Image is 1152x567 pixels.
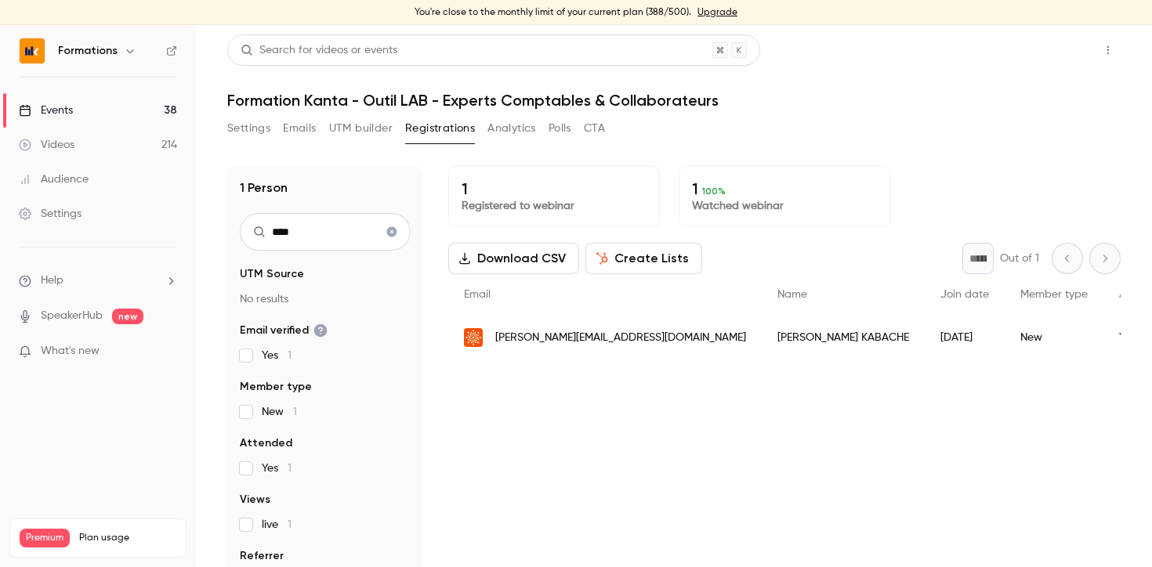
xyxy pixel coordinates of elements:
span: 1 [288,463,292,474]
span: Email verified [240,323,328,338]
p: 1 [462,179,647,198]
button: Download CSV [448,243,579,274]
p: 1 [692,179,877,198]
span: Premium [20,529,70,547]
span: Email [464,289,491,300]
img: viseeon.com [464,328,483,347]
p: Registered to webinar [462,198,647,214]
button: Analytics [487,116,536,141]
div: Search for videos or events [241,42,397,59]
p: Watched webinar [692,198,877,214]
img: Formations [20,38,45,63]
span: Referrer [240,548,284,564]
span: UTM Source [240,266,304,282]
span: 1 [293,406,297,417]
h1: Formation Kanta - Outil LAB - Experts Comptables & Collaborateurs [227,91,1121,110]
div: [DATE] [925,316,1005,359]
div: Videos [19,137,74,153]
li: help-dropdown-opener [19,273,177,289]
span: [PERSON_NAME][EMAIL_ADDRESS][DOMAIN_NAME] [495,330,746,346]
div: Settings [19,206,82,222]
div: [PERSON_NAME] KABACHE [762,316,925,359]
button: CTA [584,116,605,141]
span: Join date [940,289,989,300]
p: Out of 1 [1000,251,1039,266]
button: Settings [227,116,270,141]
div: New [1005,316,1103,359]
button: Share [1021,34,1083,66]
div: Events [19,103,73,118]
span: Yes [262,348,292,363]
div: Audience [19,172,89,187]
button: Polls [549,116,571,141]
span: Member type [1020,289,1088,300]
span: Help [41,273,63,289]
iframe: Noticeable Trigger [158,345,177,359]
span: 1 [288,519,292,530]
span: Plan usage [79,532,176,544]
span: Views [240,492,270,507]
h6: Formations [58,43,118,59]
h1: 1 Person [240,179,288,197]
span: 100 % [702,186,726,197]
button: Create Lists [585,243,702,274]
span: 1 [288,350,292,361]
span: Member type [240,379,312,395]
span: live [262,517,292,533]
span: Attended [240,435,292,451]
button: Emails [283,116,316,141]
span: new [112,309,143,324]
button: Clear search [379,219,404,244]
span: New [262,404,297,420]
a: SpeakerHub [41,308,103,324]
a: Upgrade [697,6,737,19]
span: What's new [41,343,100,359]
p: No results [240,291,411,307]
button: Registrations [405,116,475,141]
span: Name [777,289,807,300]
span: Yes [262,460,292,476]
button: UTM builder [329,116,393,141]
